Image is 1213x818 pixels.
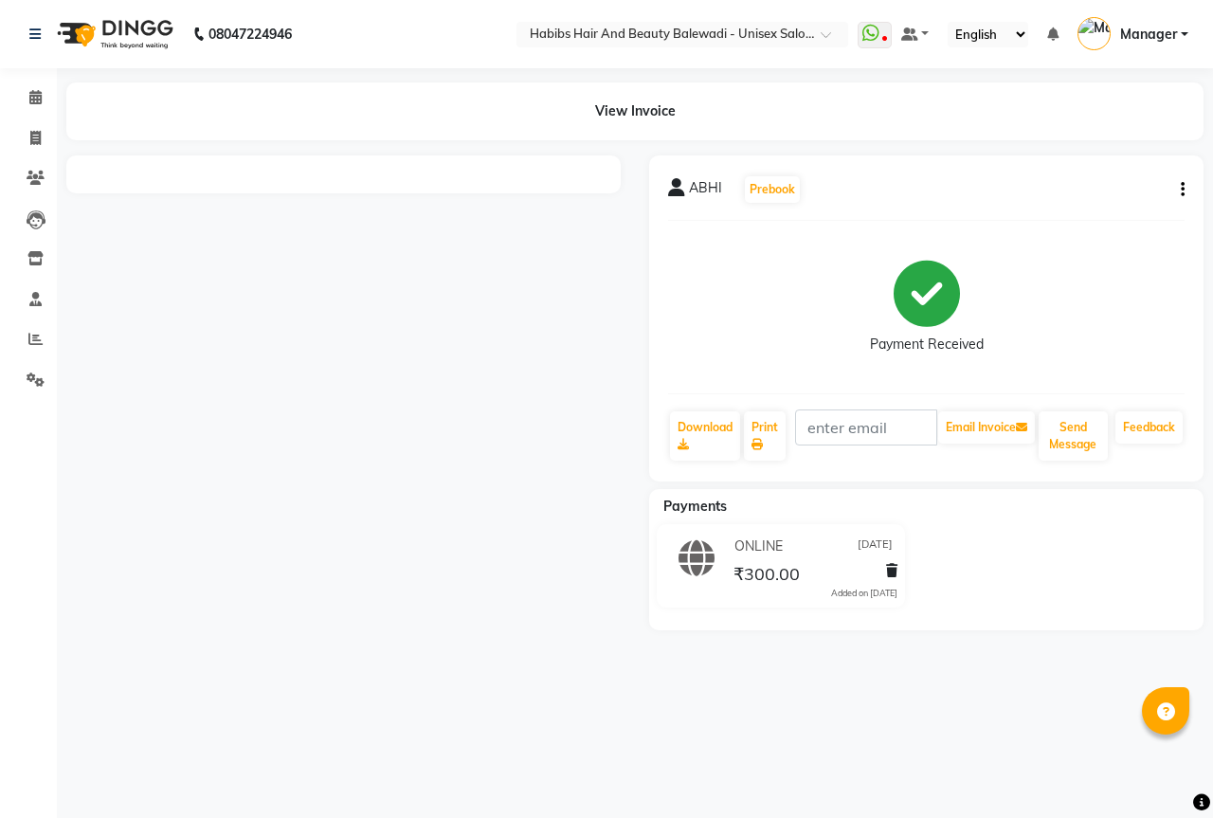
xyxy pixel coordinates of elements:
[66,82,1204,140] div: View Invoice
[670,411,740,461] a: Download
[1120,25,1177,45] span: Manager
[1039,411,1108,461] button: Send Message
[795,409,937,445] input: enter email
[734,536,783,556] span: ONLINE
[689,178,722,205] span: ABHI
[938,411,1035,444] button: Email Invoice
[858,536,893,556] span: [DATE]
[663,498,727,515] span: Payments
[1077,17,1111,50] img: Manager
[208,8,292,61] b: 08047224946
[1133,742,1194,799] iframe: chat widget
[870,335,984,354] div: Payment Received
[744,411,786,461] a: Print
[831,587,897,600] div: Added on [DATE]
[733,563,800,590] span: ₹300.00
[745,176,800,203] button: Prebook
[48,8,178,61] img: logo
[1115,411,1183,444] a: Feedback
